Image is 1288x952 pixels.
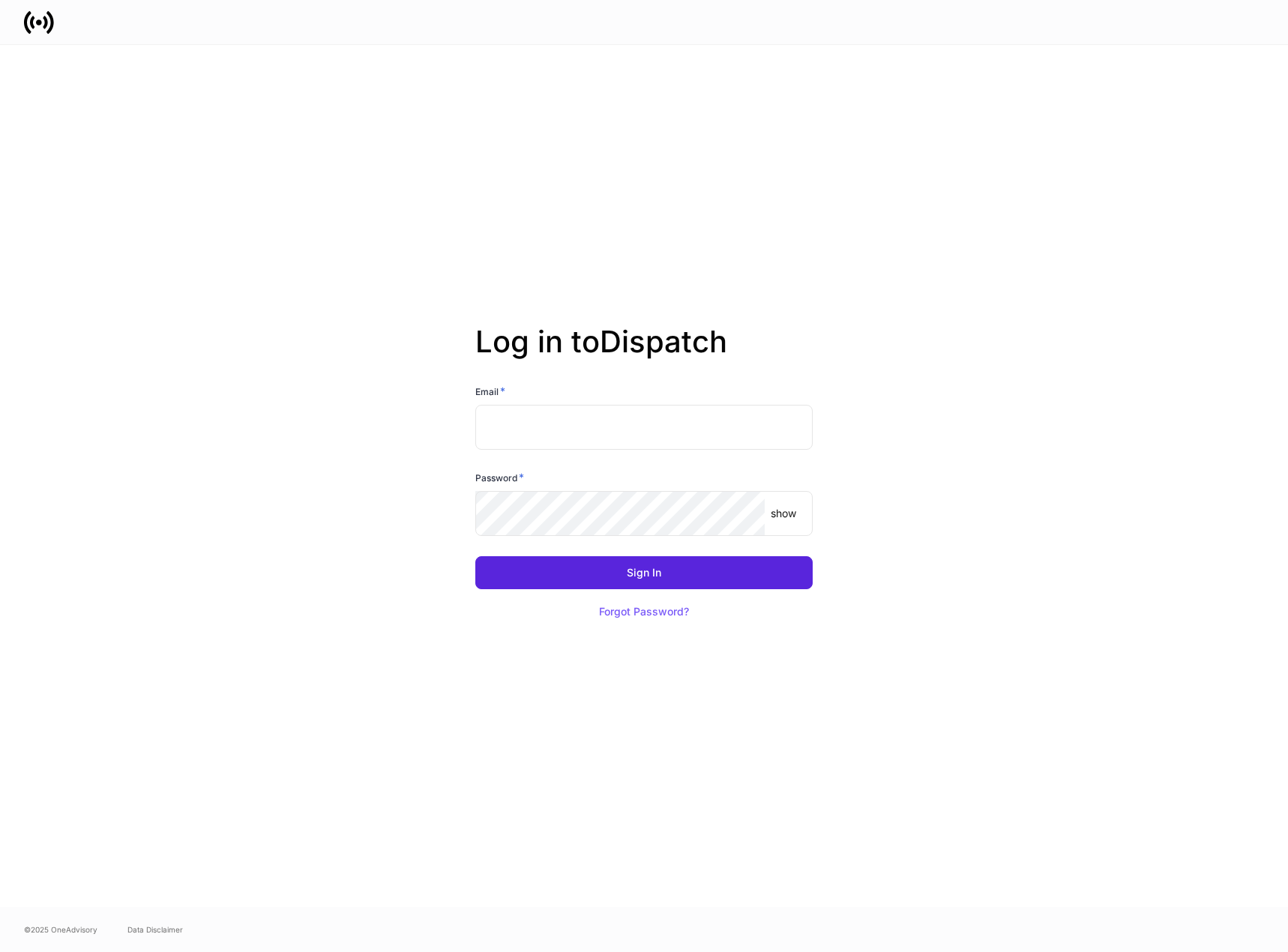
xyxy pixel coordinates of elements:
h2: Log in to Dispatch [475,324,813,384]
div: Forgot Password? [599,606,689,617]
span: © 2025 OneAdvisory [24,924,97,936]
button: Forgot Password? [580,595,708,628]
keeper-lock: Open Keeper Popup [783,418,801,436]
h6: Password [475,470,524,485]
a: Data Disclaimer [127,924,183,936]
div: Sign In [627,567,661,578]
p: show [771,506,796,521]
h6: Email [475,384,505,399]
button: Sign In [475,556,813,589]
